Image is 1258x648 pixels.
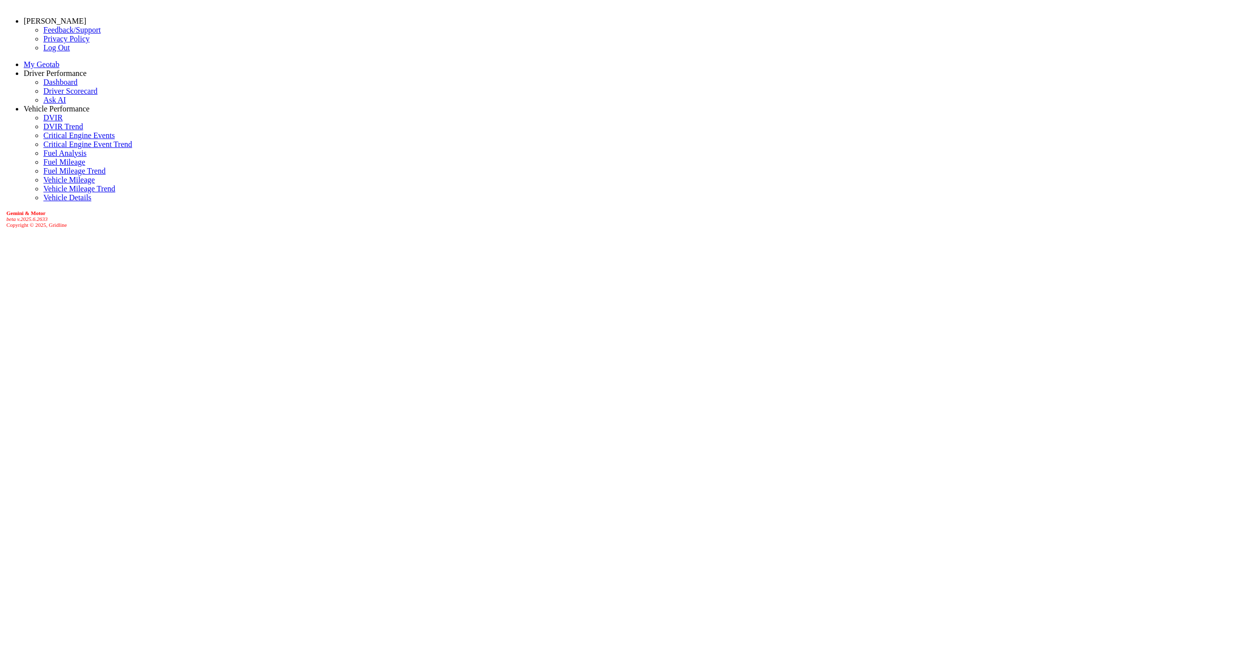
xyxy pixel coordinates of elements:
[43,176,95,184] a: Vehicle Mileage
[43,131,115,140] a: Critical Engine Events
[43,149,87,157] a: Fuel Analysis
[6,210,1254,228] div: Copyright © 2025, Gridline
[43,122,83,131] a: DVIR Trend
[43,184,115,193] a: Vehicle Mileage Trend
[24,105,90,113] a: Vehicle Performance
[43,167,105,175] a: Fuel Mileage Trend
[43,78,77,86] a: Dashboard
[43,43,70,52] a: Log Out
[24,69,87,77] a: Driver Performance
[6,210,45,216] b: Gemini & Motor
[24,60,59,69] a: My Geotab
[43,113,63,122] a: DVIR
[43,87,98,95] a: Driver Scorecard
[43,158,85,166] a: Fuel Mileage
[43,35,90,43] a: Privacy Policy
[24,17,86,25] a: [PERSON_NAME]
[43,26,101,34] a: Feedback/Support
[43,193,91,202] a: Vehicle Details
[43,96,66,104] a: Ask AI
[43,140,132,148] a: Critical Engine Event Trend
[6,216,48,222] i: beta v.2025.6.2633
